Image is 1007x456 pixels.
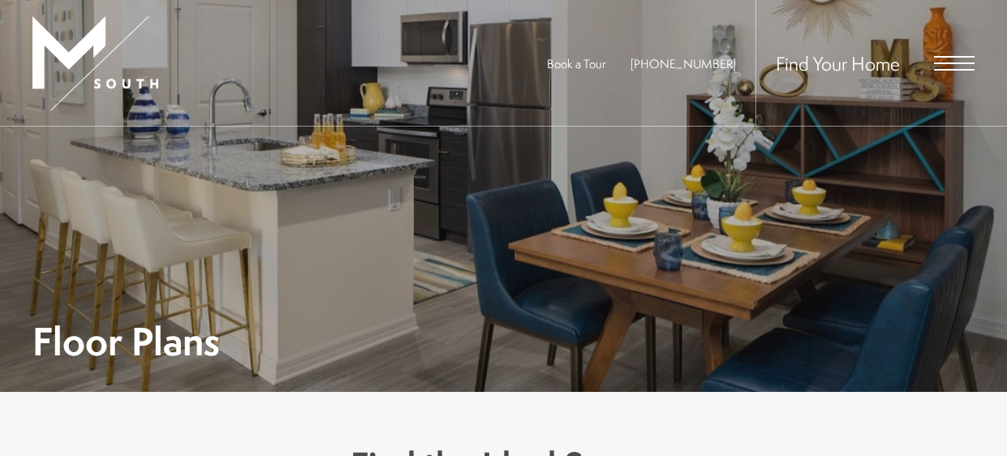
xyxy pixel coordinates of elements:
a: Find Your Home [776,50,900,76]
button: Open Menu [934,56,975,71]
a: Call Us at 813-570-8014 [630,55,736,72]
img: MSouth [32,16,158,110]
h1: Floor Plans [32,323,220,359]
span: [PHONE_NUMBER] [630,55,736,72]
a: Book a Tour [547,55,606,72]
